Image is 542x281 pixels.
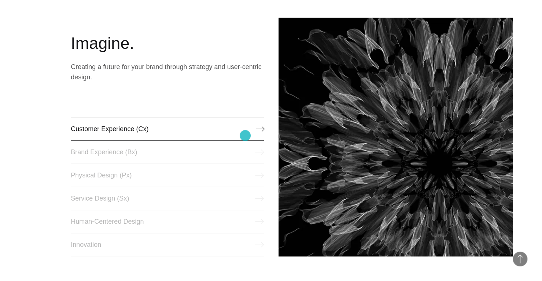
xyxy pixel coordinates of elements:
[71,233,263,256] a: Innovation
[71,140,263,164] a: Brand Experience (Bx)
[71,117,263,141] a: Customer Experience (Cx)
[71,187,263,210] a: Service Design (Sx)
[71,210,263,233] a: Human-Centered Design
[71,32,263,54] h2: Imagine.
[71,163,263,187] a: Physical Design (Px)
[71,62,263,82] p: Creating a future for your brand through strategy and user-centric design.
[513,252,527,266] button: Back to Top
